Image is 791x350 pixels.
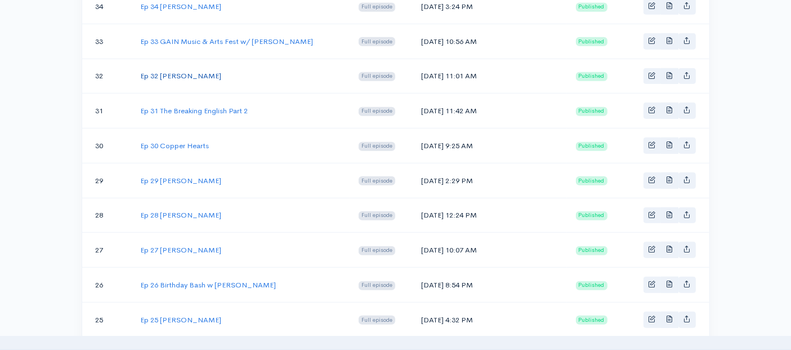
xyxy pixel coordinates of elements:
td: [DATE] 2:29 PM [412,163,567,198]
td: 27 [82,233,132,268]
td: [DATE] 10:07 AM [412,233,567,268]
span: Published [576,246,607,255]
span: Published [576,316,607,325]
span: Full episode [359,142,395,151]
a: Ep 27 [PERSON_NAME] [140,245,221,255]
a: Ep 33 GAIN Music & Arts Fest w/ [PERSON_NAME] [140,37,313,46]
span: Full episode [359,211,395,220]
td: [DATE] 8:54 PM [412,268,567,303]
td: [DATE] 4:32 PM [412,302,567,337]
div: Basic example [643,242,696,258]
span: Published [576,281,607,290]
td: 30 [82,129,132,163]
div: Basic example [643,33,696,50]
a: Ep 30 Copper Hearts [140,141,209,150]
span: Full episode [359,107,395,116]
div: Basic example [643,172,696,189]
td: 25 [82,302,132,337]
td: 29 [82,163,132,198]
td: [DATE] 12:24 PM [412,198,567,233]
div: Basic example [643,207,696,224]
div: Basic example [643,312,696,328]
td: [DATE] 10:56 AM [412,24,567,59]
td: [DATE] 11:01 AM [412,59,567,94]
div: Basic example [643,277,696,293]
span: Published [576,37,607,46]
span: Full episode [359,72,395,81]
a: Ep 31 The Breaking English Part 2 [140,106,248,116]
td: [DATE] 9:25 AM [412,129,567,163]
span: Published [576,3,607,12]
span: Published [576,107,607,116]
a: Ep 29 [PERSON_NAME] [140,176,221,185]
a: Ep 34 [PERSON_NAME] [140,2,221,11]
td: 26 [82,268,132,303]
span: Published [576,211,607,220]
td: 32 [82,59,132,94]
span: Published [576,142,607,151]
td: 28 [82,198,132,233]
td: [DATE] 11:42 AM [412,94,567,129]
div: Basic example [643,68,696,85]
span: Full episode [359,37,395,46]
a: Ep 26 Birthday Bash w [PERSON_NAME] [140,280,276,290]
span: Full episode [359,316,395,325]
td: 33 [82,24,132,59]
span: Published [576,72,607,81]
span: Full episode [359,246,395,255]
a: Ep 28 [PERSON_NAME] [140,210,221,220]
div: Basic example [643,138,696,154]
span: Published [576,176,607,185]
span: Full episode [359,281,395,290]
a: Ep 25 [PERSON_NAME] [140,315,221,325]
span: Full episode [359,3,395,12]
td: 31 [82,94,132,129]
div: Basic example [643,103,696,119]
a: Ep 32 [PERSON_NAME] [140,71,221,81]
span: Full episode [359,176,395,185]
